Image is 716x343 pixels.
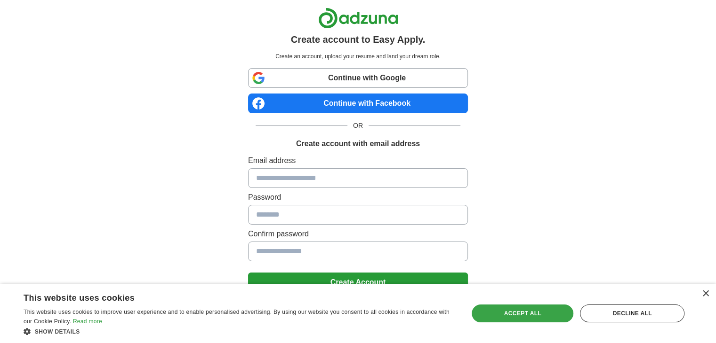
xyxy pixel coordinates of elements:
img: Adzuna logo [318,8,398,29]
h1: Create account to Easy Apply. [291,32,426,47]
div: Decline all [580,304,684,322]
label: Email address [248,155,468,166]
div: Accept all [472,304,573,322]
button: Create Account [248,273,468,292]
label: Confirm password [248,228,468,240]
label: Password [248,192,468,203]
p: Create an account, upload your resume and land your dream role. [250,52,466,61]
div: Show details [24,327,455,336]
span: Show details [35,328,80,335]
a: Continue with Google [248,68,468,88]
div: This website uses cookies [24,289,432,304]
a: Continue with Facebook [248,94,468,113]
h1: Create account with email address [296,138,420,149]
span: This website uses cookies to improve user experience and to enable personalised advertising. By u... [24,309,450,325]
div: Close [702,290,709,297]
a: Read more, opens a new window [73,318,102,325]
span: OR [347,121,369,131]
